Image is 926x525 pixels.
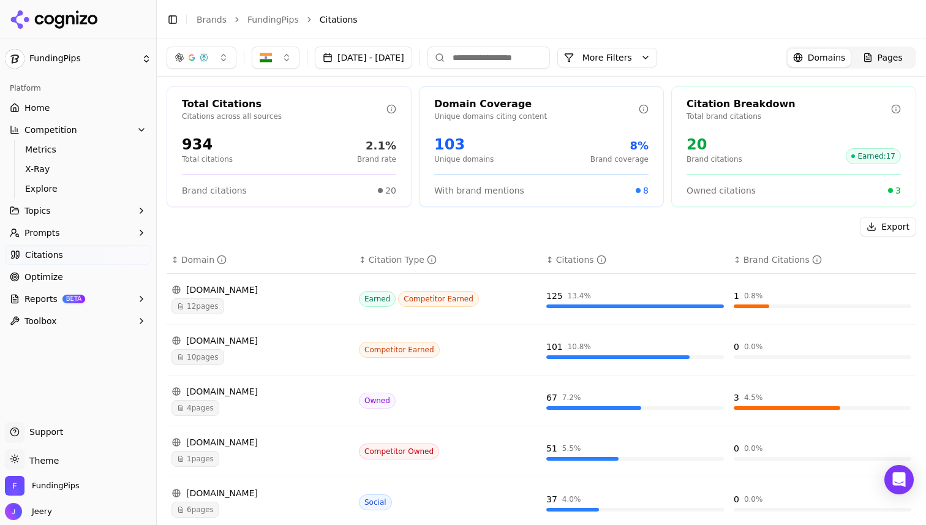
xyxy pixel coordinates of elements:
p: Brand coverage [590,154,649,164]
span: Earned [359,291,396,307]
th: totalCitationCount [541,246,729,274]
span: FundingPips [32,480,80,491]
span: Owned [359,393,396,409]
div: 8% [590,137,649,154]
div: Platform [5,78,151,98]
span: Competition [24,124,77,136]
div: 103 [434,135,494,154]
img: Jeery [5,503,22,520]
div: 5.5 % [562,444,581,453]
div: 4.5 % [744,393,763,402]
span: Domains [808,51,846,64]
span: Toolbox [24,315,57,327]
div: 0.0 % [744,444,763,453]
img: FundingPips [5,476,24,496]
div: ↕Brand Citations [734,254,911,266]
span: Earned : 17 [846,148,901,164]
span: Competitor Earned [359,342,440,358]
div: Total Citations [182,97,386,111]
div: 0 [734,341,739,353]
a: X-Ray [20,161,137,178]
th: brandCitationCount [729,246,916,274]
div: 4.0 % [562,494,581,504]
div: 125 [546,290,563,302]
div: ↕Citations [546,254,724,266]
span: Competitor Owned [359,444,439,459]
div: 0.8 % [744,291,763,301]
div: 0.0 % [744,494,763,504]
p: Citations across all sources [182,111,386,121]
div: [DOMAIN_NAME] [171,284,349,296]
p: Brand rate [357,154,396,164]
button: Toolbox [5,311,151,331]
button: Competition [5,120,151,140]
div: 20 [687,135,742,154]
a: Optimize [5,267,151,287]
a: Citations [5,245,151,265]
span: Explore [25,183,132,195]
div: 37 [546,493,557,505]
p: Total citations [182,154,233,164]
span: Theme [24,456,59,466]
div: 13.4 % [568,291,591,301]
div: Citation Breakdown [687,97,891,111]
span: Support [24,426,63,438]
button: Open organization switcher [5,476,80,496]
div: Citation Type [369,254,437,266]
span: Jeery [27,506,52,517]
button: Topics [5,201,151,221]
span: Citations [25,249,63,261]
div: 2.1% [357,137,396,154]
div: [DOMAIN_NAME] [171,385,349,398]
p: Brand citations [687,154,742,164]
div: [DOMAIN_NAME] [171,487,349,499]
div: Open Intercom Messenger [884,465,914,494]
div: 10.8 % [568,342,591,352]
span: 10 pages [171,349,224,365]
div: 67 [546,391,557,404]
div: Brand Citations [743,254,822,266]
a: Metrics [20,141,137,158]
span: Competitor Earned [398,291,479,307]
th: citationTypes [354,246,541,274]
span: 1 pages [171,451,219,467]
span: 4 pages [171,400,219,416]
img: FundingPips [5,49,24,69]
span: 20 [385,184,396,197]
span: Metrics [25,143,132,156]
span: 6 pages [171,502,219,518]
div: 3 [734,391,739,404]
span: Owned citations [687,184,756,197]
span: 3 [895,184,901,197]
p: Total brand citations [687,111,891,121]
span: Reports [24,293,58,305]
div: [DOMAIN_NAME] [171,436,349,448]
a: Home [5,98,151,118]
span: 12 pages [171,298,224,314]
button: [DATE] - [DATE] [315,47,412,69]
a: FundingPips [247,13,299,26]
span: Pages [878,51,903,64]
button: Prompts [5,223,151,243]
span: With brand mentions [434,184,524,197]
div: Domain Coverage [434,97,639,111]
span: BETA [62,295,85,303]
img: India [260,51,272,64]
div: 0 [734,442,739,455]
div: Domain [181,254,227,266]
span: Brand citations [182,184,247,197]
div: 7.2 % [562,393,581,402]
button: ReportsBETA [5,289,151,309]
button: Open user button [5,503,52,520]
div: 51 [546,442,557,455]
span: FundingPips [29,53,137,64]
div: ↕Citation Type [359,254,536,266]
p: Unique domains citing content [434,111,639,121]
div: ↕Domain [171,254,349,266]
span: 8 [643,184,649,197]
span: Social [359,494,392,510]
a: Brands [197,15,227,25]
div: Citations [556,254,606,266]
div: [DOMAIN_NAME] [171,334,349,347]
span: Prompts [24,227,60,239]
